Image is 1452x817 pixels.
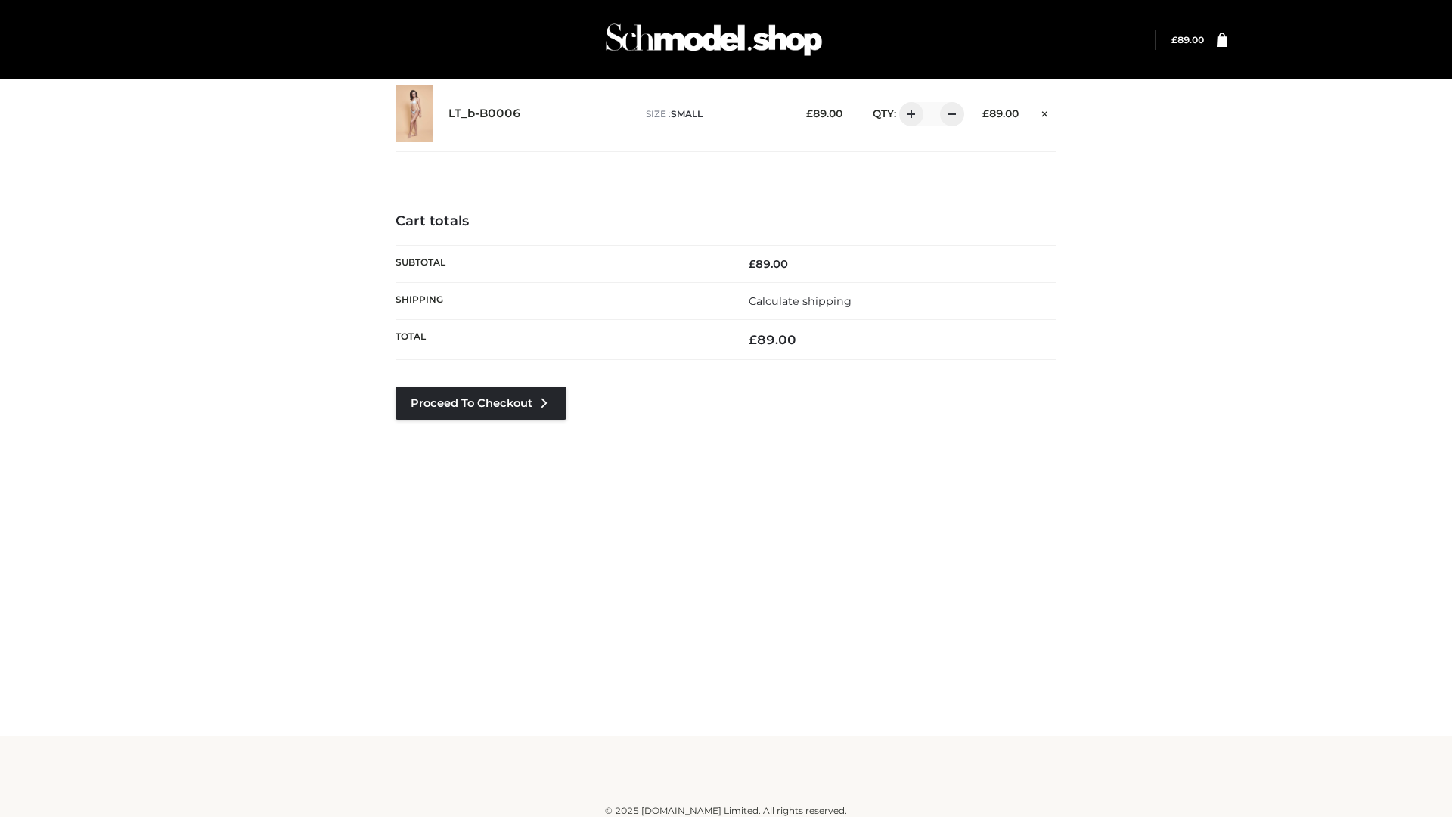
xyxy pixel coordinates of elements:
h4: Cart totals [396,213,1056,230]
span: £ [1171,34,1177,45]
bdi: 89.00 [806,107,842,120]
th: Subtotal [396,245,726,282]
a: Proceed to Checkout [396,387,566,420]
a: £89.00 [1171,34,1204,45]
bdi: 89.00 [749,257,788,271]
span: £ [982,107,989,120]
a: Calculate shipping [749,294,852,308]
p: size : [646,107,783,121]
img: Schmodel Admin 964 [600,10,827,70]
bdi: 89.00 [749,332,796,347]
img: LT_b-B0006 - SMALL [396,85,433,142]
th: Total [396,320,726,360]
span: £ [749,332,757,347]
th: Shipping [396,282,726,319]
bdi: 89.00 [1171,34,1204,45]
span: £ [806,107,813,120]
a: LT_b-B0006 [448,107,521,121]
a: Remove this item [1034,102,1056,122]
span: SMALL [671,108,703,120]
span: £ [749,257,755,271]
bdi: 89.00 [982,107,1019,120]
div: QTY: [858,102,959,126]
